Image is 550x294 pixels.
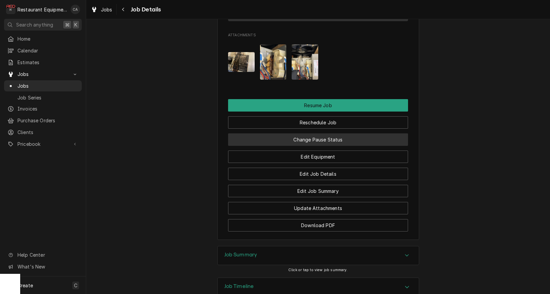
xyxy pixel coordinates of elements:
a: Go to What's New [4,261,82,272]
span: Attachments [228,39,408,85]
button: Navigate back [118,4,129,15]
a: Go to Pricebook [4,138,82,150]
span: Jobs [17,71,68,78]
div: Button Group Row [228,112,408,129]
span: K [74,21,77,28]
a: Home [4,33,82,44]
div: Button Group Row [228,129,408,146]
div: Button Group Row [228,197,408,214]
a: Job Series [4,92,82,103]
div: Restaurant Equipment Diagnostics's Avatar [6,5,15,14]
div: Button Group Row [228,146,408,163]
button: Reschedule Job [228,116,408,129]
a: Go to Help Center [4,249,82,260]
div: Button Group Row [228,99,408,112]
div: Button Group Row [228,163,408,180]
h3: Job Summary [224,252,257,258]
a: Clients [4,127,82,138]
button: Update Attachments [228,202,408,214]
a: Jobs [88,4,115,15]
div: R [6,5,15,14]
div: Button Group Row [228,214,408,232]
button: Edit Job Details [228,168,408,180]
span: Job Details [129,5,161,14]
button: Resume Job [228,99,408,112]
button: Search anything⌘K [4,19,82,31]
div: Button Group [228,99,408,232]
div: Accordion Header [218,246,419,265]
a: Estimates [4,57,82,68]
span: Jobs [17,82,78,89]
span: Create [17,283,33,288]
button: Edit Job Summary [228,185,408,197]
div: CA [71,5,80,14]
span: Invoices [17,105,78,112]
span: Calendar [17,47,78,54]
span: Home [17,35,78,42]
span: ⌘ [65,21,70,28]
span: Jobs [101,6,112,13]
a: Jobs [4,80,82,91]
span: Help Center [17,251,78,258]
span: Purchase Orders [17,117,78,124]
span: Attachments [228,33,408,38]
span: Search anything [16,21,53,28]
img: zMiWsM8QS6OHpecwzwJg [292,44,318,80]
img: BSXfdDM7SHy9itshhILk [260,44,287,80]
a: Invoices [4,103,82,114]
img: 7TtHTlmwQjip8js6TdPj [228,52,255,72]
button: Edit Equipment [228,151,408,163]
a: Purchase Orders [4,115,82,126]
span: Estimates [17,59,78,66]
button: Accordion Details Expand Trigger [218,246,419,265]
a: Calendar [4,45,82,56]
span: What's New [17,263,78,270]
button: Change Pause Status [228,133,408,146]
div: Attachments [228,33,408,85]
span: C [74,282,77,289]
div: Chrissy Adams's Avatar [71,5,80,14]
a: Go to Jobs [4,69,82,80]
span: Click or tap to view job summary. [288,268,347,272]
span: Job Series [17,94,78,101]
button: Download PDF [228,219,408,232]
div: Restaurant Equipment Diagnostics [17,6,67,13]
span: Pricebook [17,140,68,148]
div: Button Group Row [228,180,408,197]
span: Clients [17,129,78,136]
h3: Job Timeline [224,283,254,290]
div: Job Summary [217,246,419,265]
